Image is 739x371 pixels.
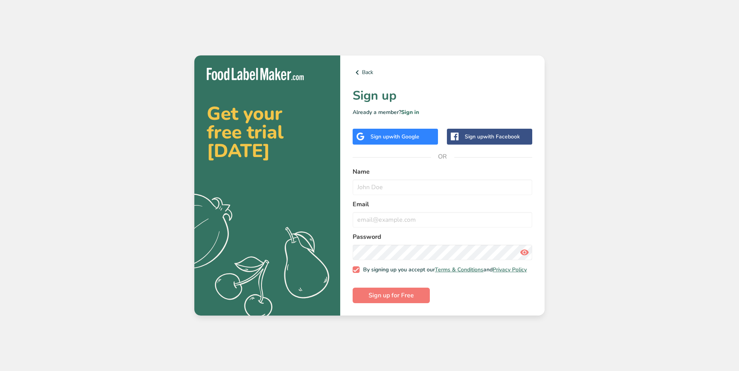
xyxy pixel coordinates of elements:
[389,133,419,140] span: with Google
[360,266,527,273] span: By signing up you accept our and
[353,108,532,116] p: Already a member?
[353,212,532,228] input: email@example.com
[207,104,328,160] h2: Get your free trial [DATE]
[353,179,532,195] input: John Doe
[369,291,414,300] span: Sign up for Free
[435,266,483,273] a: Terms & Conditions
[370,133,419,141] div: Sign up
[465,133,520,141] div: Sign up
[353,232,532,242] label: Password
[353,86,532,105] h1: Sign up
[431,145,454,168] span: OR
[353,288,430,303] button: Sign up for Free
[401,109,419,116] a: Sign in
[353,200,532,209] label: Email
[483,133,520,140] span: with Facebook
[207,68,304,81] img: Food Label Maker
[353,68,532,77] a: Back
[353,167,532,176] label: Name
[493,266,527,273] a: Privacy Policy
